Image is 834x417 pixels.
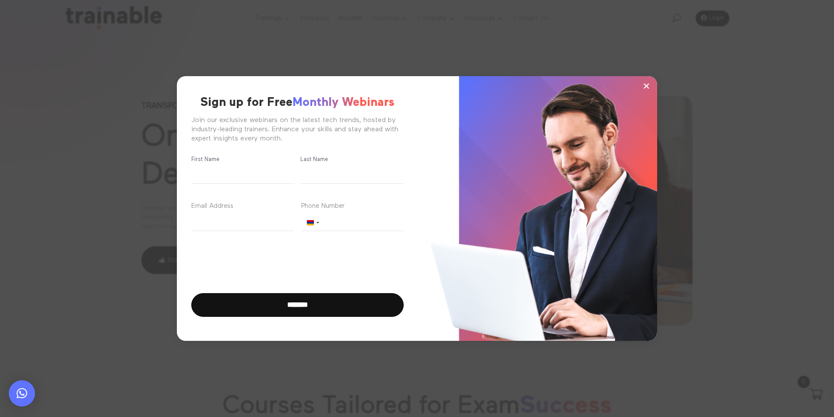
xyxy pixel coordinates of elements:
[236,204,262,209] span: (Required)
[191,156,295,164] label: First Name
[191,201,294,210] label: Email Address
[640,79,653,92] button: ×
[201,95,394,115] h2: Sign up for Free
[292,96,394,109] span: Monthly Webinars
[347,204,373,209] span: (Required)
[191,249,324,283] iframe: reCAPTCHA
[301,201,404,210] label: Phone Number
[643,79,650,92] span: ×
[300,156,404,164] label: Last Name
[302,215,322,231] button: Selected country
[191,116,404,143] div: Join our exclusive webinars on the latest tech trends, hosted by industry-leading trainers. Enhan...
